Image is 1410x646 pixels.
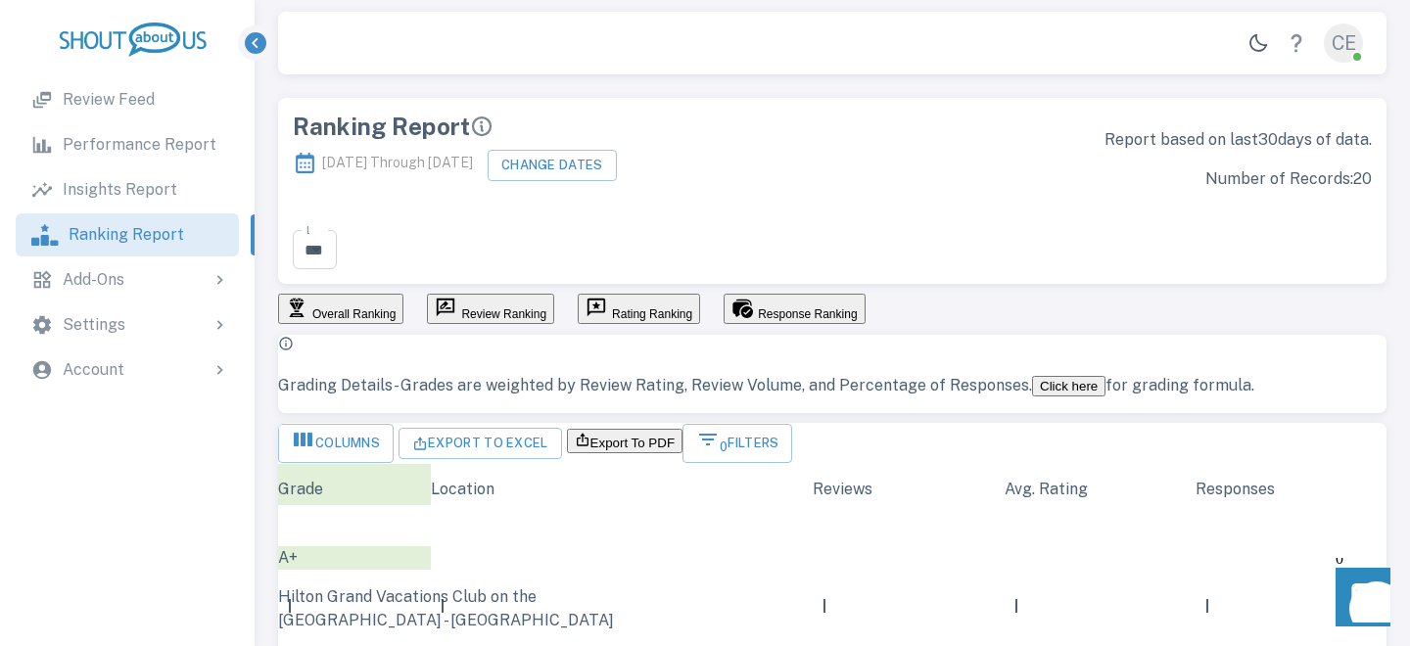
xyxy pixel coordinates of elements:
button: Select the columns you would like displayed. [278,424,394,463]
p: Ranking Report [69,223,184,247]
a: Performance Report [16,123,239,166]
div: Settings [16,303,239,346]
button: Sort [1196,527,1205,536]
button: Sort [813,527,822,536]
div: Account [16,348,239,392]
p: Performance Report [63,133,216,157]
div: Responses [1196,464,1386,505]
div: Avg. Rating [1005,464,1196,505]
p: Number of Records: 20 [844,167,1372,191]
p: Grading Details- Grades are weighted by Review Rating, Review Volume, and Percentage of Responses... [278,374,1386,397]
div: Location [431,469,813,510]
button: Overall Ranking [278,294,403,324]
button: Sort [1005,527,1014,536]
button: Show filters [682,424,792,463]
div: Grade [278,469,431,510]
button: Export To Excel [399,428,562,459]
button: Open [303,236,330,263]
p: Hilton Grand Vacations Club on the [GEOGRAPHIC_DATA] - [GEOGRAPHIC_DATA] [278,585,660,632]
a: Help Center [1277,23,1316,63]
span: 0 [720,439,728,454]
p: Add-Ons [63,268,124,292]
p: A+ [278,546,431,570]
div: Responses [1196,469,1386,510]
div: Grade [278,464,431,505]
p: Account [63,358,124,382]
label: Locations [306,221,309,238]
a: Insights Report [16,168,239,211]
button: Change Dates [488,150,617,181]
button: Export To PDF [567,429,682,453]
div: Add-Ons [16,258,239,301]
p: Review Feed [63,88,155,112]
p: Report based on last 30 days of data. [844,128,1372,152]
p: Insights Report [63,178,177,202]
button: Response Ranking [724,294,865,324]
a: Ranking Report [16,213,239,256]
p: [DATE] Through [DATE] [293,145,473,182]
a: Review Feed [16,78,239,121]
div: Ranking Report [293,113,821,140]
div: Reviews [813,464,1004,505]
button: Sort [431,527,441,536]
div: CE [1324,23,1363,63]
p: Settings [63,313,125,337]
button: Review Ranking [427,294,554,324]
button: Sort [278,527,288,536]
img: logo [60,23,207,57]
iframe: Front Chat [1317,558,1401,642]
button: Click here [1032,376,1105,396]
div: Avg. Rating [1005,469,1196,510]
div: Reviews [813,469,1004,510]
div: Location [431,464,813,505]
button: Rating Ranking [578,294,700,324]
